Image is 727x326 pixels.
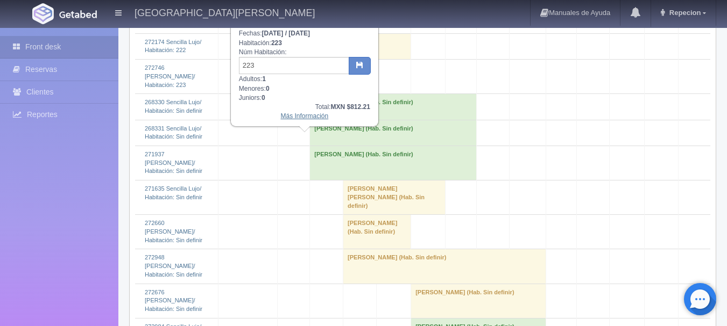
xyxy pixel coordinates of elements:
input: Sin definir [239,57,349,74]
a: 272676 [PERSON_NAME]/Habitación: Sin definir [145,289,202,312]
b: [DATE] / [DATE] [262,30,310,37]
a: 271635 Sencilla Lujo/Habitación: Sin definir [145,185,202,200]
b: 0 [266,85,270,92]
td: [PERSON_NAME] (Hab. Sin definir) [310,94,477,120]
b: 0 [262,94,265,102]
a: 271937 [PERSON_NAME]/Habitación: Sin definir [145,151,202,174]
b: 223 [271,39,282,47]
div: Total: [239,103,370,112]
a: 272174 Sencilla Lujo/Habitación: 222 [145,39,201,54]
td: [PERSON_NAME] (Hab. Sin definir) [343,249,546,284]
img: Getabed [59,10,97,18]
b: MXN $812.21 [330,103,370,111]
td: [PERSON_NAME] (Hab. Sin definir) [411,284,546,318]
a: 272660 [PERSON_NAME]/Habitación: Sin definir [145,220,202,243]
a: 272948 [PERSON_NAME]/Habitación: Sin definir [145,254,202,277]
img: Getabed [32,3,54,24]
td: [PERSON_NAME] (Hab. Sin definir) [343,215,411,249]
a: 268330 Sencilla Lujo/Habitación: Sin definir [145,99,202,114]
a: Más Información [280,112,328,120]
b: 1 [262,75,266,83]
a: 268331 Sencilla Lujo/Habitación: Sin definir [145,125,202,140]
td: [PERSON_NAME] (Hab. Sin definir) [310,146,477,180]
a: 272746 [PERSON_NAME]/Habitación: 223 [145,64,195,88]
td: [PERSON_NAME] [PERSON_NAME] (Hab. Sin definir) [343,180,446,215]
h4: [GEOGRAPHIC_DATA][PERSON_NAME] [135,5,315,19]
div: Fechas: Habitación: Núm Habitación: Adultos: Menores: Juniors: [231,15,378,126]
span: Repecion [667,9,701,17]
td: [PERSON_NAME] (Hab. Sin definir) [310,120,477,146]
